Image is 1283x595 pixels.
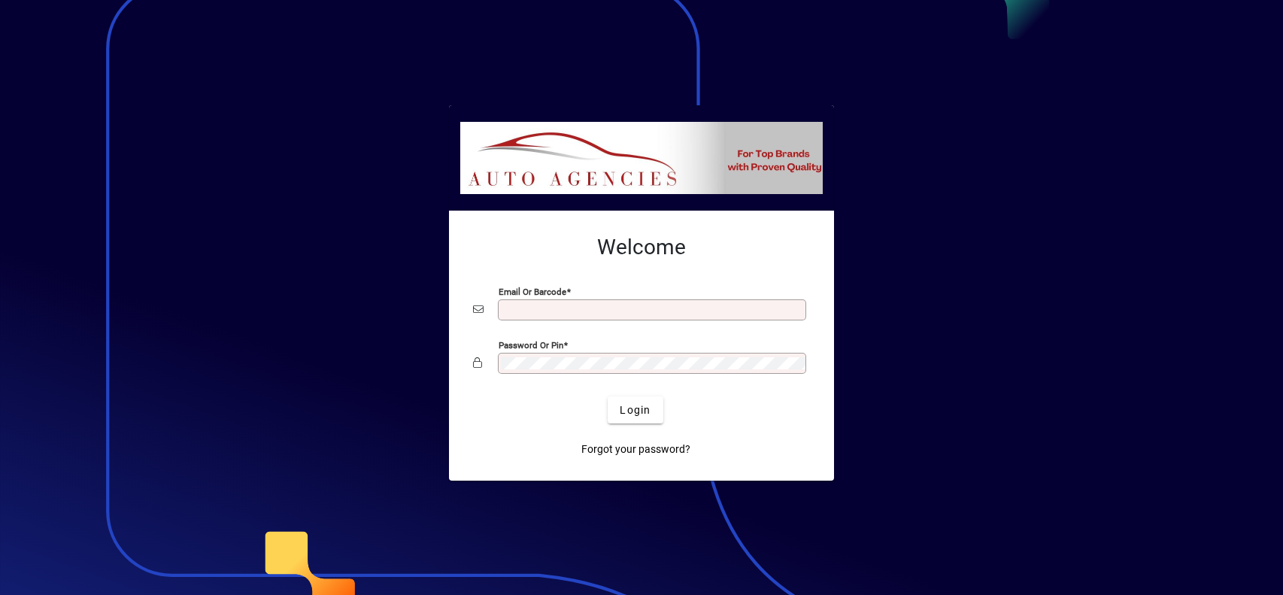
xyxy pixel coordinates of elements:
mat-label: Password or Pin [499,340,563,351]
span: Login [620,402,651,418]
button: Login [608,396,663,423]
mat-label: Email or Barcode [499,287,566,297]
a: Forgot your password? [575,436,696,463]
span: Forgot your password? [581,442,690,457]
h2: Welcome [473,235,810,260]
